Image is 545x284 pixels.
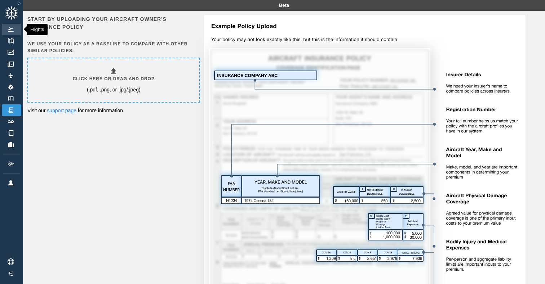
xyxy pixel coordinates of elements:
p: (.pdf, .png, or .jpg/.jpeg) [87,86,141,93]
h6: We use your policy as a baseline to compare with other similar policies. [27,41,199,54]
h6: Start by uploading your aircraft owner's insurance policy [27,15,199,31]
h6: Click here or drag and drop [73,76,155,82]
a: support page [47,108,76,113]
p: Visit our for more information [27,107,199,114]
